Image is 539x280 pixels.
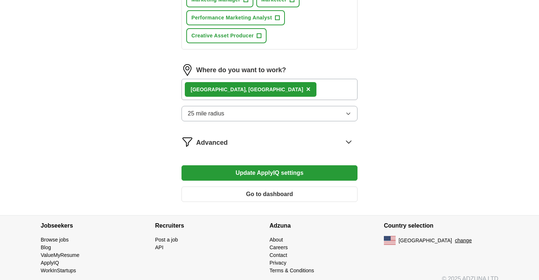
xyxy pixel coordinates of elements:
span: × [306,85,311,93]
span: Creative Asset Producer [191,32,254,40]
a: Post a job [155,237,178,243]
a: Terms & Conditions [269,268,314,273]
button: Performance Marketing Analyst [186,10,285,25]
img: filter [181,136,193,148]
button: 25 mile radius [181,106,357,121]
a: About [269,237,283,243]
a: Blog [41,244,51,250]
a: Privacy [269,260,286,266]
a: WorkInStartups [41,268,76,273]
button: Creative Asset Producer [186,28,267,43]
a: Careers [269,244,288,250]
button: change [455,237,472,244]
a: API [155,244,164,250]
div: [GEOGRAPHIC_DATA], [GEOGRAPHIC_DATA] [191,86,303,93]
span: 25 mile radius [188,109,224,118]
a: Browse jobs [41,237,69,243]
h4: Country selection [384,215,498,236]
span: Performance Marketing Analyst [191,14,272,22]
button: × [306,84,311,95]
span: Advanced [196,138,228,148]
button: Update ApplyIQ settings [181,165,357,181]
span: [GEOGRAPHIC_DATA] [399,237,452,244]
img: location.png [181,64,193,76]
button: Go to dashboard [181,187,357,202]
a: ApplyIQ [41,260,59,266]
a: Contact [269,252,287,258]
img: US flag [384,236,396,245]
a: ValueMyResume [41,252,80,258]
label: Where do you want to work? [196,65,286,75]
